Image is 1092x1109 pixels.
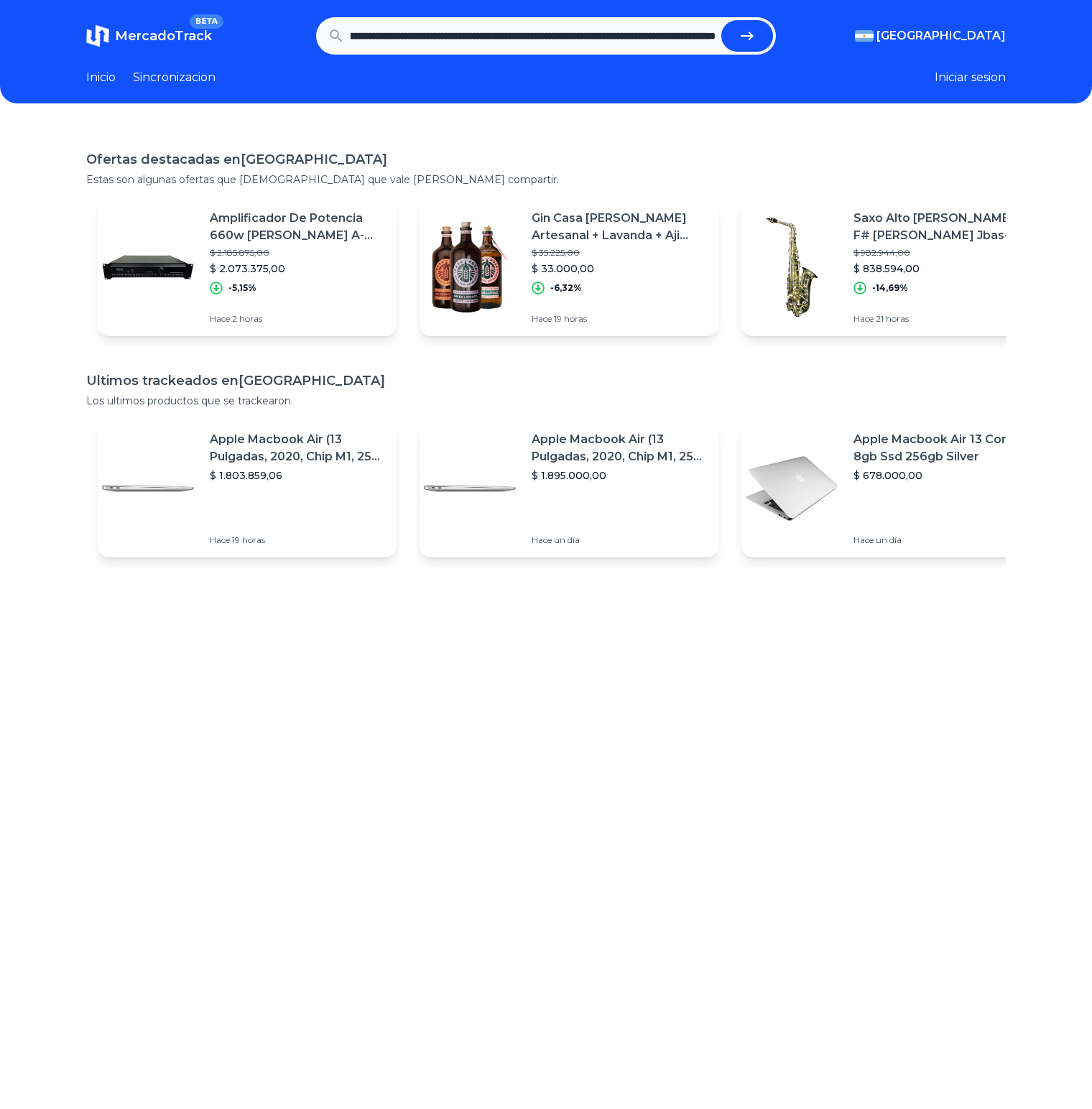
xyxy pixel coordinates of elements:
p: Hace 21 horas [853,313,1029,325]
img: Featured image [98,438,198,539]
a: Inicio [86,69,116,86]
button: [GEOGRAPHIC_DATA] [855,27,1006,45]
img: Argentina [855,30,874,42]
a: Featured imageGin Casa [PERSON_NAME] Artesanal + Lavanda + Aji Calchaqui - Combo$ 35.225,00$ 33.0... [420,198,718,336]
p: Hace un día [532,534,707,546]
p: Hace 2 horas [210,313,385,325]
p: $ 2.073.375,00 [210,261,385,276]
p: $ 33.000,00 [532,261,707,276]
p: $ 2.185.875,00 [210,247,385,259]
p: Hace un día [853,534,1029,546]
p: $ 35.225,00 [532,247,707,259]
p: -6,32% [550,282,582,294]
img: Featured image [98,217,198,317]
p: Estas son algunas ofertas que [DEMOGRAPHIC_DATA] que vale [PERSON_NAME] compartir. [86,172,1006,187]
p: Amplificador De Potencia 660w [PERSON_NAME] A-660 [210,210,385,244]
a: Featured imageApple Macbook Air 13 Core I5 8gb Ssd 256gb Silver$ 678.000,00Hace un día [741,419,1040,557]
a: Featured imageApple Macbook Air (13 Pulgadas, 2020, Chip M1, 256 Gb De Ssd, 8 Gb De Ram) - Plata$... [420,419,718,557]
p: Saxo Alto [PERSON_NAME] F# [PERSON_NAME] Jbas-200 Jbas200 Nuevo Garantia [853,210,1029,244]
p: Apple Macbook Air 13 Core I5 8gb Ssd 256gb Silver [853,431,1029,465]
p: $ 838.594,00 [853,261,1029,276]
p: $ 678.000,00 [853,468,1029,483]
h1: Ofertas destacadas en [GEOGRAPHIC_DATA] [86,149,1006,170]
img: Featured image [420,438,520,539]
span: BETA [190,14,223,29]
p: $ 1.803.859,06 [210,468,385,483]
p: -5,15% [228,282,256,294]
a: Featured imageApple Macbook Air (13 Pulgadas, 2020, Chip M1, 256 Gb De Ssd, 8 Gb De Ram) - Plata$... [98,419,397,557]
p: Los ultimos productos que se trackearon. [86,394,1006,408]
img: Featured image [741,438,842,539]
img: MercadoTrack [86,24,109,47]
img: Featured image [741,217,842,317]
img: Featured image [420,217,520,317]
span: [GEOGRAPHIC_DATA] [876,27,1006,45]
a: Sincronizacion [133,69,216,86]
p: Hace 19 horas [210,534,385,546]
a: Featured imageSaxo Alto [PERSON_NAME] F# [PERSON_NAME] Jbas-200 Jbas200 Nuevo Garantia$ 982.944,0... [741,198,1040,336]
button: Iniciar sesion [935,69,1006,86]
p: Apple Macbook Air (13 Pulgadas, 2020, Chip M1, 256 Gb De Ssd, 8 Gb De Ram) - Plata [210,431,385,465]
p: $ 982.944,00 [853,247,1029,259]
p: -14,69% [872,282,908,294]
a: MercadoTrackBETA [86,24,212,47]
p: Gin Casa [PERSON_NAME] Artesanal + Lavanda + Aji Calchaqui - Combo [532,210,707,244]
span: MercadoTrack [115,28,212,44]
h1: Ultimos trackeados en [GEOGRAPHIC_DATA] [86,371,1006,391]
p: Hace 19 horas [532,313,707,325]
p: Apple Macbook Air (13 Pulgadas, 2020, Chip M1, 256 Gb De Ssd, 8 Gb De Ram) - Plata [532,431,707,465]
a: Featured imageAmplificador De Potencia 660w [PERSON_NAME] A-660$ 2.185.875,00$ 2.073.375,00-5,15%... [98,198,397,336]
p: $ 1.895.000,00 [532,468,707,483]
